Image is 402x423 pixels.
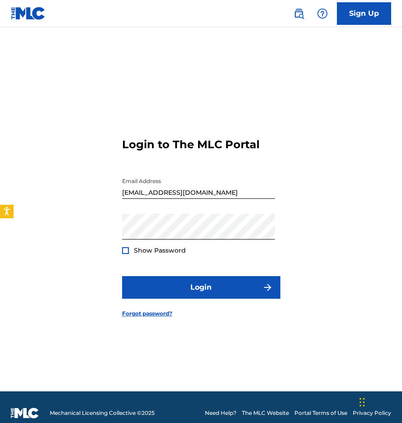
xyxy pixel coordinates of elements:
[357,380,402,423] iframe: Chat Widget
[122,310,172,318] a: Forgot password?
[359,389,365,416] div: Drag
[337,2,391,25] a: Sign Up
[293,8,304,19] img: search
[313,5,331,23] div: Help
[11,7,46,20] img: MLC Logo
[134,246,186,254] span: Show Password
[50,409,155,417] span: Mechanical Licensing Collective © 2025
[317,8,328,19] img: help
[242,409,289,417] a: The MLC Website
[290,5,308,23] a: Public Search
[11,408,39,418] img: logo
[294,409,347,417] a: Portal Terms of Use
[122,138,260,151] h3: Login to The MLC Portal
[353,409,391,417] a: Privacy Policy
[122,276,280,299] button: Login
[205,409,236,417] a: Need Help?
[262,282,273,293] img: f7272a7cc735f4ea7f67.svg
